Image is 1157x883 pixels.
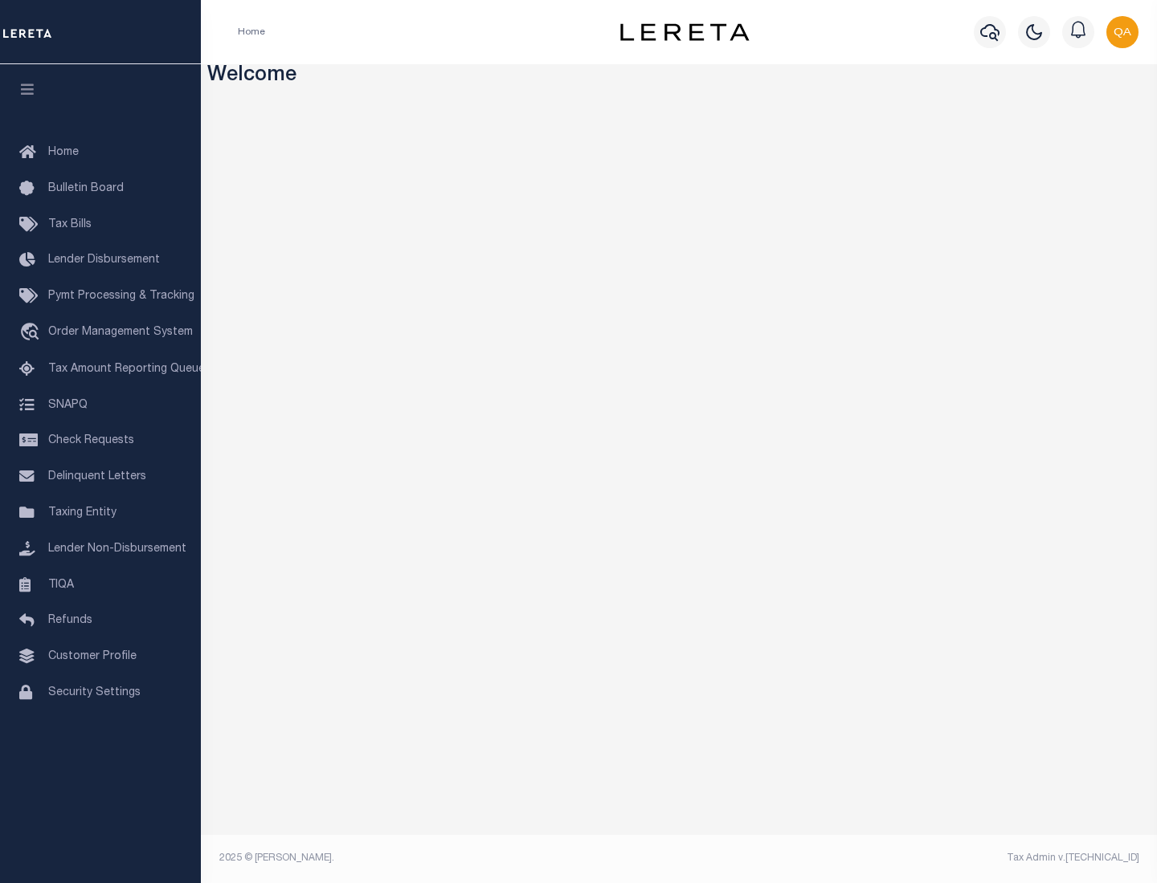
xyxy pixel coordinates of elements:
span: Check Requests [48,435,134,446]
img: svg+xml;base64,PHN2ZyB4bWxucz0iaHR0cDovL3d3dy53My5vcmcvMjAwMC9zdmciIHBvaW50ZXItZXZlbnRzPSJub25lIi... [1106,16,1139,48]
i: travel_explore [19,323,45,344]
div: Tax Admin v.[TECHNICAL_ID] [691,851,1139,865]
span: Taxing Entity [48,507,117,519]
span: Tax Amount Reporting Queue [48,364,205,375]
span: Order Management System [48,327,193,338]
li: Home [238,25,265,39]
span: Refunds [48,615,92,626]
span: Delinquent Letters [48,471,146,482]
span: SNAPQ [48,399,88,410]
span: Lender Non-Disbursement [48,543,186,555]
span: Lender Disbursement [48,254,160,266]
span: Security Settings [48,687,141,698]
img: logo-dark.svg [620,23,749,41]
h3: Welcome [207,64,1151,89]
span: Bulletin Board [48,183,124,194]
span: Home [48,147,79,158]
span: Tax Bills [48,219,92,230]
span: TIQA [48,579,74,590]
div: 2025 © [PERSON_NAME]. [207,851,680,865]
span: Pymt Processing & Tracking [48,291,194,302]
span: Customer Profile [48,651,137,662]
